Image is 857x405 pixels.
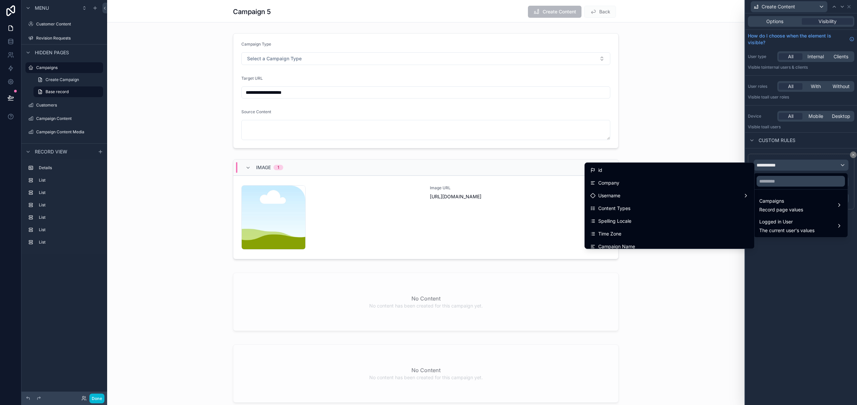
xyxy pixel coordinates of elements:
[759,206,803,213] span: Record page values
[25,33,103,44] a: Revision Requests
[25,100,103,111] a: Customers
[46,89,69,94] span: Base record
[46,77,79,82] span: Create Campaign
[39,227,100,232] label: List
[21,159,107,254] div: scrollable content
[36,103,102,108] label: Customers
[759,197,803,205] span: Campaigns
[25,62,103,73] a: Campaigns
[598,166,602,174] span: id
[35,5,49,11] span: Menu
[598,204,630,212] span: Content Types
[598,192,620,200] span: Username
[256,164,271,171] span: Image
[25,113,103,124] a: Campaign Content
[39,202,100,208] label: List
[598,179,619,187] span: Company
[39,178,100,183] label: List
[36,65,99,70] label: Campaigns
[39,190,100,195] label: List
[598,230,621,238] span: Time Zone
[36,116,102,121] label: Campaign Content
[36,36,102,41] label: Revision Requests
[35,148,67,155] span: Record view
[39,165,100,171] label: Details
[35,49,69,56] span: Hidden pages
[39,240,100,245] label: List
[33,74,103,85] a: Create Campaign
[598,217,631,225] span: Spelling Locale
[759,218,814,226] span: Logged in User
[39,215,100,220] label: List
[36,129,102,135] label: Campaign Content Media
[89,394,104,403] button: Done
[278,165,279,170] div: 1
[598,243,635,251] span: Campaign Name
[25,127,103,137] a: Campaign Content Media
[25,19,103,29] a: Customer Content
[759,227,814,234] span: The current user's values
[33,86,103,97] a: Base record
[36,21,102,27] label: Customer Content
[233,7,271,16] h1: Campaign 5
